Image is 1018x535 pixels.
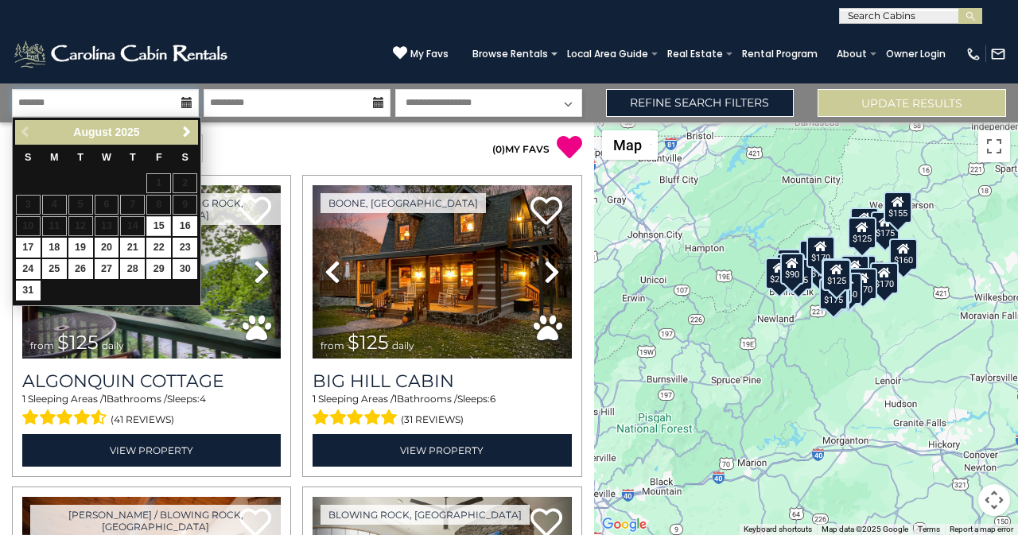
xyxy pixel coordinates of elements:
[978,484,1010,516] button: Map camera controls
[841,255,869,287] div: $170
[22,434,281,467] a: View Property
[394,393,397,405] span: 1
[102,152,111,163] span: Wednesday
[30,339,54,351] span: from
[321,505,530,525] a: Blowing Rock, [GEOGRAPHIC_DATA]
[103,393,107,405] span: 1
[57,331,99,354] span: $125
[848,217,876,249] div: $125
[530,195,562,229] a: Add to favorites
[313,370,571,392] a: Big Hill Cabin
[495,143,502,155] span: 0
[77,152,84,163] span: Tuesday
[410,47,449,61] span: My Favs
[464,43,556,65] a: Browse Rentals
[120,238,145,258] a: 21
[918,525,940,533] a: Terms
[22,392,281,430] div: Sleeping Areas / Bathrooms / Sleeps:
[602,130,658,160] button: Change map style
[785,258,814,290] div: $125
[978,130,1010,162] button: Toggle fullscreen view
[313,434,571,467] a: View Property
[42,259,67,279] a: 25
[68,238,93,258] a: 19
[313,393,316,405] span: 1
[68,259,93,279] a: 26
[73,126,111,138] span: August
[492,143,505,155] span: ( )
[401,409,464,430] span: (31 reviews)
[22,393,25,405] span: 1
[393,45,449,62] a: My Favs
[744,524,812,535] button: Keyboard shortcuts
[392,339,414,351] span: daily
[42,238,67,258] a: 18
[12,38,232,70] img: White-1-2.png
[822,259,851,291] div: $125
[613,137,642,153] span: Map
[146,238,171,258] a: 22
[878,43,954,65] a: Owner Login
[950,525,1013,533] a: Report a map error
[966,46,981,62] img: phone-regular-white.png
[146,259,171,279] a: 29
[822,525,908,533] span: Map data ©2025 Google
[95,259,119,279] a: 27
[130,152,136,163] span: Thursday
[173,216,197,236] a: 16
[348,331,389,354] span: $125
[807,236,836,268] div: $170
[111,409,174,430] span: (41 reviews)
[829,43,875,65] a: About
[822,258,850,290] div: $140
[849,268,878,300] div: $170
[321,339,344,351] span: from
[120,259,145,279] a: 28
[200,393,206,405] span: 4
[321,193,486,213] a: Boone, [GEOGRAPHIC_DATA]
[889,238,918,270] div: $160
[884,192,912,223] div: $155
[598,514,651,535] a: Open this area in Google Maps (opens a new window)
[16,238,41,258] a: 17
[871,211,899,243] div: $175
[766,257,795,289] div: $215
[492,143,550,155] a: (0)MY FAVS
[781,252,805,284] div: $90
[598,514,651,535] img: Google
[734,43,826,65] a: Rental Program
[777,248,801,280] div: $85
[820,277,849,309] div: $175
[990,46,1006,62] img: mail-regular-white.png
[115,126,139,138] span: 2025
[25,152,31,163] span: Sunday
[146,216,171,236] a: 15
[182,152,188,163] span: Saturday
[313,185,571,359] img: thumbnail_163280488.jpeg
[173,238,197,258] a: 23
[850,207,879,239] div: $170
[102,339,124,351] span: daily
[821,278,849,310] div: $155
[313,392,571,430] div: Sleeping Areas / Bathrooms / Sleeps:
[50,152,59,163] span: Monday
[177,122,196,142] a: Next
[173,259,197,279] a: 30
[606,89,795,117] a: Refine Search Filters
[871,262,899,293] div: $170
[16,281,41,300] a: 31
[95,238,119,258] a: 20
[181,126,193,138] span: Next
[22,370,281,392] a: Algonquin Cottage
[490,393,495,405] span: 6
[559,43,656,65] a: Local Area Guide
[16,259,41,279] a: 24
[659,43,731,65] a: Real Estate
[818,89,1006,117] button: Update Results
[156,152,162,163] span: Friday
